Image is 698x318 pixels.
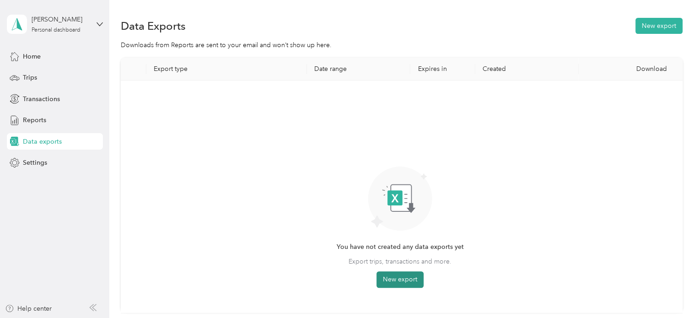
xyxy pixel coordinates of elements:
span: Settings [23,158,47,167]
button: New export [635,18,682,34]
iframe: Everlance-gr Chat Button Frame [647,267,698,318]
div: Downloads from Reports are sent to your email and won’t show up here. [121,40,682,50]
span: Transactions [23,94,60,104]
div: Download [586,65,675,73]
span: Home [23,52,41,61]
span: Trips [23,73,37,82]
span: Reports [23,115,46,125]
span: Data exports [23,137,62,146]
th: Expires in [410,58,475,81]
div: Personal dashboard [32,27,81,33]
span: Export trips, transactions and more. [349,257,451,266]
span: You have not created any data exports yet [337,242,464,252]
button: New export [376,271,424,288]
th: Created [475,58,579,81]
button: Help center [5,304,52,313]
h1: Data Exports [121,21,186,31]
div: [PERSON_NAME] [32,15,89,24]
th: Export type [146,58,307,81]
th: Date range [307,58,410,81]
